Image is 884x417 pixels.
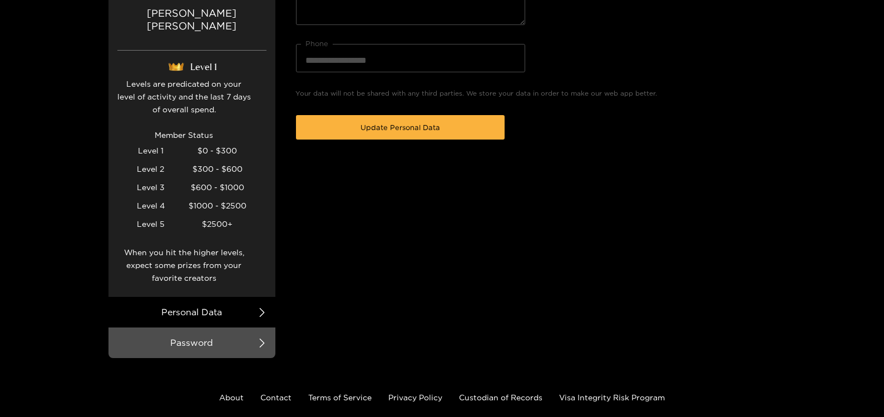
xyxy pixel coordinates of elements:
div: Level 5 [117,215,184,233]
div: $600 - $1000 [184,178,251,196]
input: Phone [296,44,525,72]
p: Your data will not be shared with any third parties. We store your data in order to make our web ... [295,88,774,99]
a: Terms of Service [308,393,372,401]
div: $0 - $300 [184,141,251,160]
a: Custodian of Records [459,393,542,401]
a: Privacy Policy [388,393,442,401]
a: Visa Integrity Risk Program [559,393,665,401]
div: Level 4 [117,196,184,215]
div: $1000 - $2500 [184,196,251,215]
button: Update Personal Data [296,115,505,140]
a: Contact [260,393,292,401]
div: Level 1 [117,141,184,160]
div: Level 2 [117,160,184,178]
div: $300 - $600 [184,160,251,178]
span: Level 1 [190,61,217,72]
span: Update Personal Data [360,122,440,133]
li: Personal Data [108,297,275,327]
p: [PERSON_NAME] [PERSON_NAME] [117,7,266,51]
li: Password [108,327,275,358]
div: Levels are predicated on your level of activity and the last 7 days of overall spend. Member Stat... [117,77,251,297]
div: Level 3 [117,178,184,196]
label: Phone [305,38,328,49]
a: About [219,393,244,401]
div: $2500+ [184,215,251,233]
img: crown1.webp [166,61,186,73]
